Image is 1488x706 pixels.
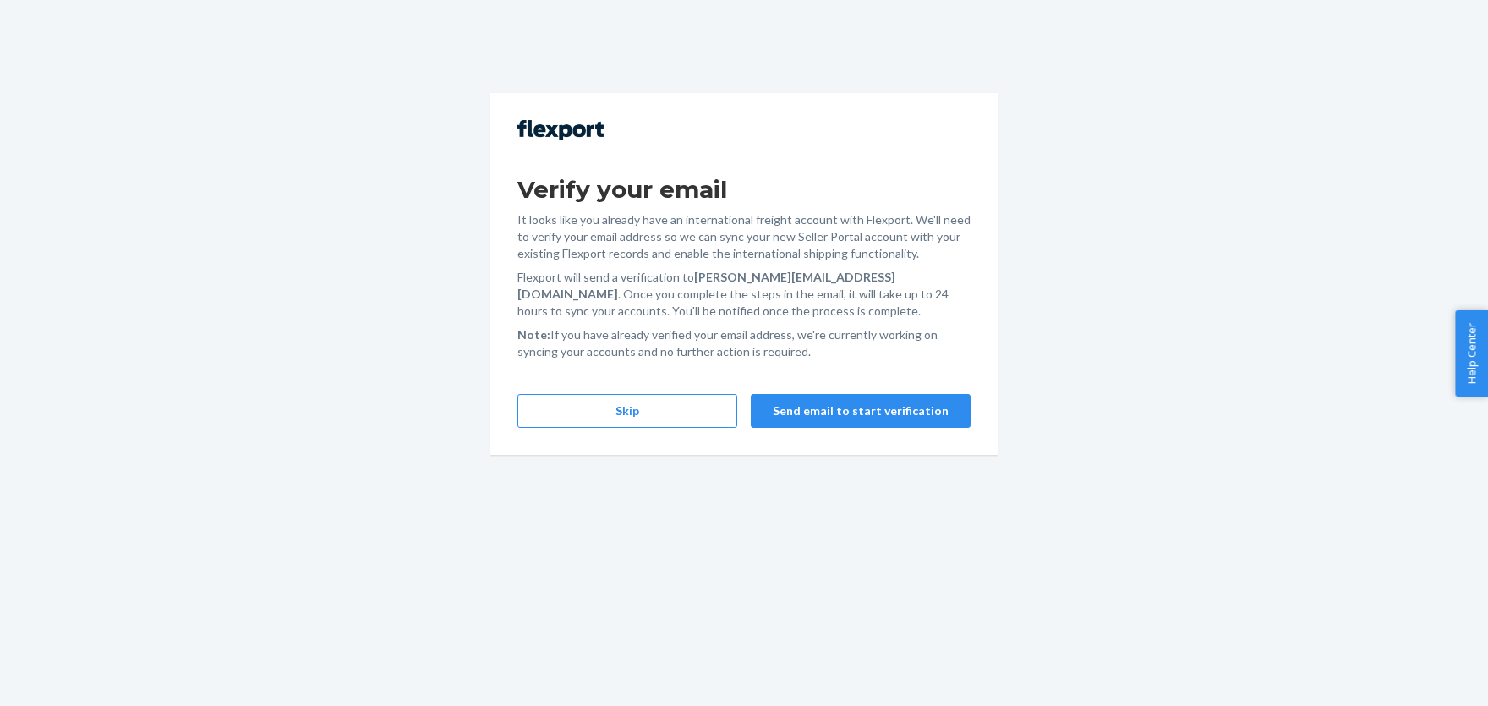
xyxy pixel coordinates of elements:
p: If you have already verified your email address, we're currently working on syncing your accounts... [517,326,971,360]
img: Flexport logo [517,120,604,140]
p: It looks like you already have an international freight account with Flexport. We'll need to veri... [517,211,971,262]
strong: [PERSON_NAME][EMAIL_ADDRESS][DOMAIN_NAME] [517,270,895,301]
h1: Verify your email [517,174,971,205]
button: Help Center [1455,310,1488,397]
button: Skip [517,394,737,428]
p: Flexport will send a verification to . Once you complete the steps in the email, it will take up ... [517,269,971,320]
strong: Note: [517,327,550,342]
button: Send email to start verification [751,394,971,428]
